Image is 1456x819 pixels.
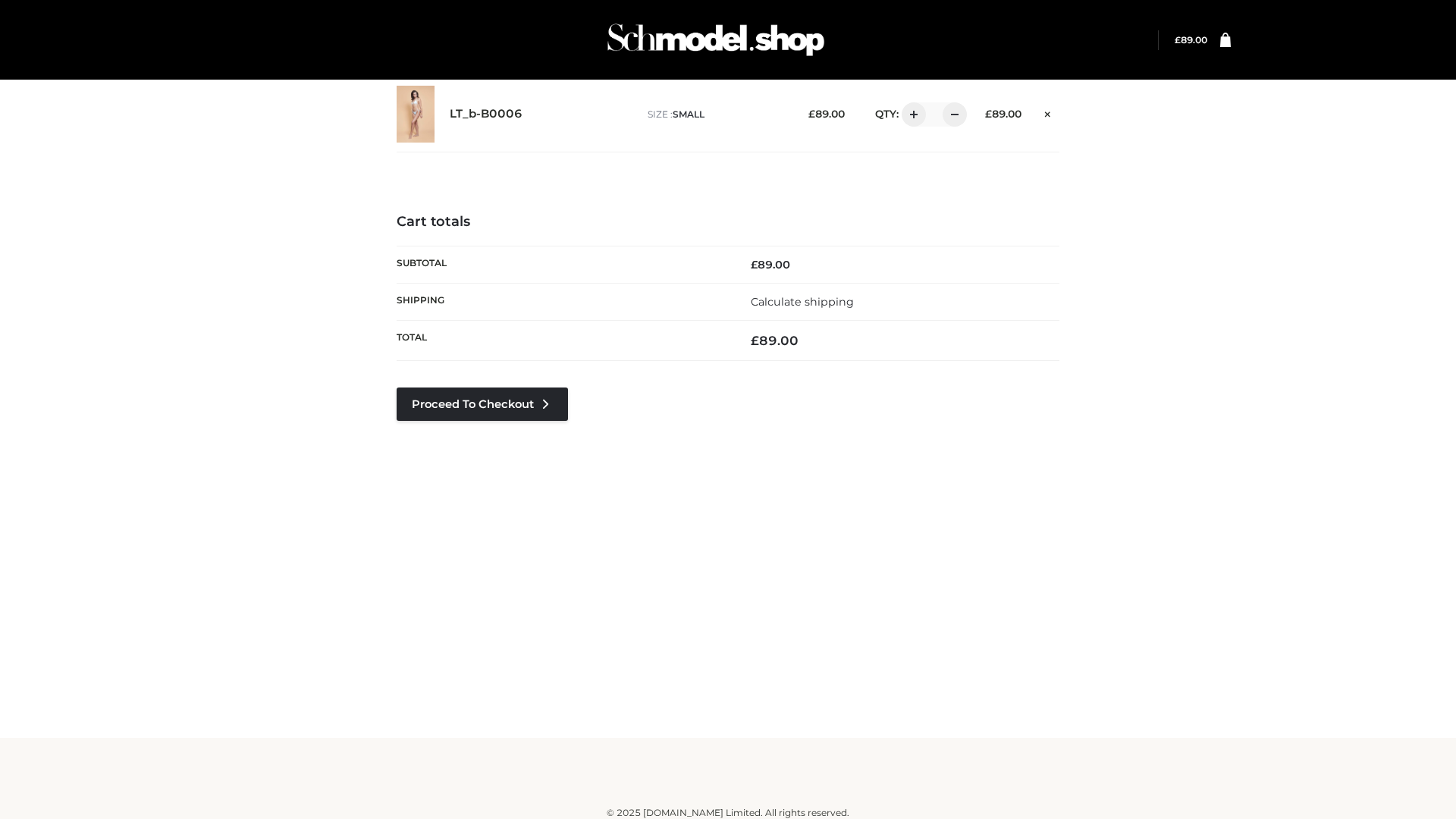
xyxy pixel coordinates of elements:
bdi: 89.00 [808,108,845,120]
bdi: 89.00 [751,258,790,271]
a: Proceed to Checkout [397,388,568,421]
div: QTY: [860,102,962,127]
a: LT_b-B0006 [450,107,522,121]
bdi: 89.00 [985,108,1021,120]
p: size : [648,108,785,121]
a: Calculate shipping [751,295,854,309]
span: £ [751,333,759,348]
bdi: 89.00 [751,333,799,348]
th: Total [397,321,728,361]
h4: Cart totals [397,214,1059,231]
th: Shipping [397,283,728,320]
span: £ [985,108,992,120]
a: £89.00 [1175,34,1207,45]
bdi: 89.00 [1175,34,1207,45]
span: £ [808,108,815,120]
a: Remove this item [1037,102,1059,122]
th: Subtotal [397,246,728,283]
span: £ [1175,34,1181,45]
img: Schmodel Admin 964 [602,10,830,70]
span: SMALL [673,108,704,120]
span: £ [751,258,758,271]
